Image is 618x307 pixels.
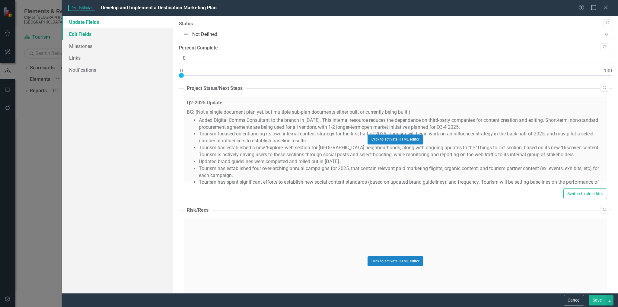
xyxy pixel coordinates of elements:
[563,188,607,199] button: Switch to old editor
[368,256,423,266] button: Click to activate HTML editor
[564,295,584,305] button: Cancel
[62,28,173,40] a: Edit Fields
[184,207,212,214] legend: Risk/Recs
[184,85,246,92] legend: Project Status/Next Steps
[199,179,604,193] li: Tourism has spent significant efforts to establish new social content standards (based on updated...
[179,21,612,27] label: Status
[368,135,423,144] button: Click to activate HTML editor
[589,295,606,305] button: Save
[62,40,173,52] a: Milestones
[62,16,173,28] a: Update Fields
[62,52,173,64] a: Links
[68,5,95,11] span: Initiative
[62,64,173,76] a: Notifications
[101,5,217,11] span: Develop and Implement a Destination Marketing Plan
[179,45,612,52] label: Percent Complete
